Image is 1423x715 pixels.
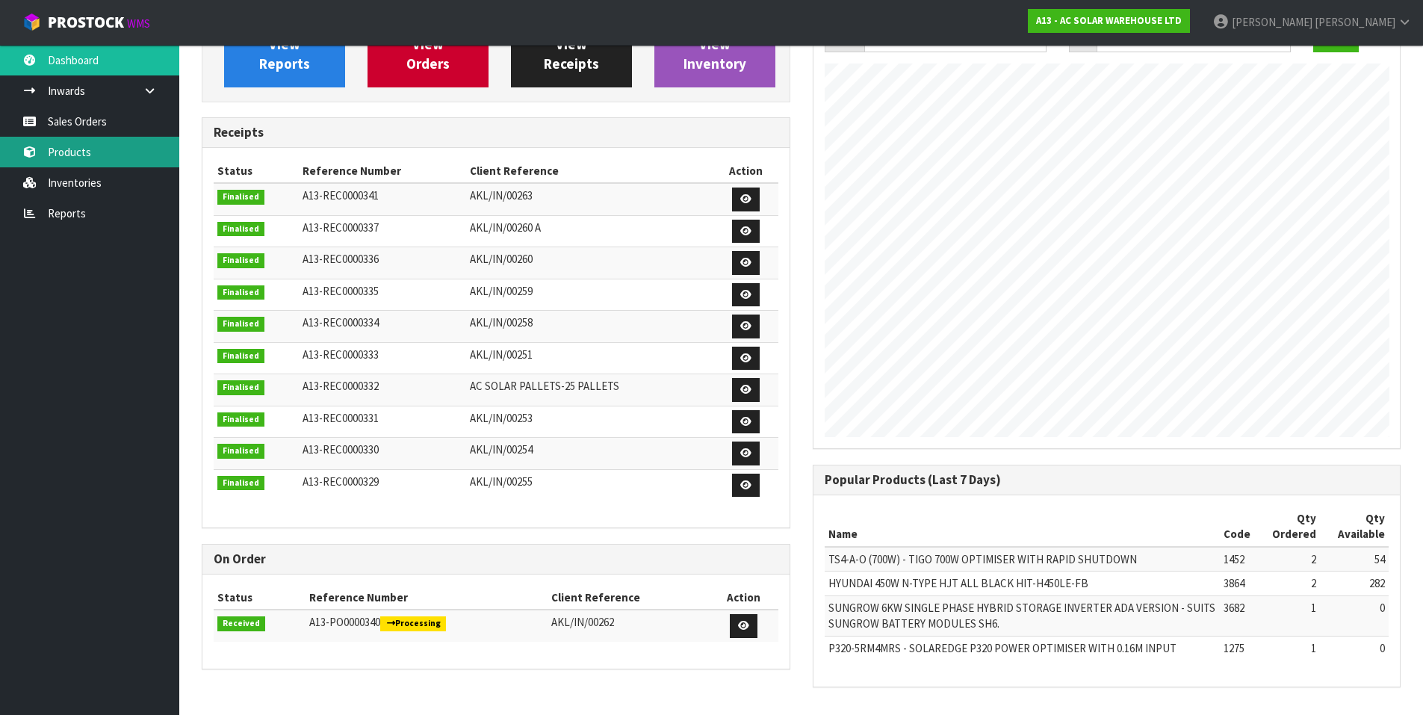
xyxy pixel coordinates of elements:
td: 1 [1254,595,1320,636]
span: AKL/IN/00258 [470,315,533,329]
td: 0 [1320,595,1389,636]
td: 282 [1320,572,1389,595]
span: A13-REC0000331 [303,411,379,425]
span: A13-REC0000336 [303,252,379,266]
span: View Inventory [683,16,746,72]
span: Finalised [217,317,264,332]
h3: Receipts [214,126,778,140]
span: [PERSON_NAME] [1315,15,1395,29]
td: 0 [1320,636,1389,660]
th: Reference Number [299,159,466,183]
span: Finalised [217,412,264,427]
span: A13-REC0000332 [303,379,379,393]
td: TS4-A-O (700W) - TIGO 700W OPTIMISER WITH RAPID SHUTDOWN [825,547,1220,572]
span: Received [217,616,265,631]
th: Name [825,507,1220,547]
span: Finalised [217,285,264,300]
span: Finalised [217,476,264,491]
span: A13-REC0000329 [303,474,379,489]
th: Client Reference [548,586,710,610]
span: ProStock [48,13,124,32]
td: 1452 [1220,547,1254,572]
span: AKL/IN/00251 [470,347,533,362]
span: A13-REC0000335 [303,284,379,298]
th: Status [214,586,306,610]
span: Finalised [217,349,264,364]
th: Status [214,159,299,183]
th: Code [1220,507,1254,547]
td: 3864 [1220,572,1254,595]
span: AKL/IN/00259 [470,284,533,298]
td: 1 [1254,636,1320,660]
td: AKL/IN/00262 [548,610,710,642]
span: A13-REC0000337 [303,220,379,235]
td: P320-5RM4MRS - SOLAREDGE P320 POWER OPTIMISER WITH 0.16M INPUT [825,636,1220,660]
span: View Orders [406,16,450,72]
span: AKL/IN/00260 A [470,220,541,235]
span: A13-REC0000333 [303,347,379,362]
td: HYUNDAI 450W N-TYPE HJT ALL BLACK HIT-H450LE-FB [825,572,1220,595]
span: AKL/IN/00253 [470,411,533,425]
th: Reference Number [306,586,547,610]
span: AKL/IN/00263 [470,188,533,202]
h3: Popular Products (Last 7 Days) [825,473,1389,487]
h3: On Order [214,552,778,566]
span: [PERSON_NAME] [1232,15,1312,29]
th: Client Reference [466,159,713,183]
th: Action [713,159,778,183]
td: 3682 [1220,595,1254,636]
span: Finalised [217,190,264,205]
span: Finalised [217,444,264,459]
td: 2 [1254,547,1320,572]
th: Action [709,586,778,610]
img: cube-alt.png [22,13,41,31]
th: Qty Available [1320,507,1389,547]
span: Finalised [217,222,264,237]
span: A13-REC0000334 [303,315,379,329]
span: A13-REC0000330 [303,442,379,456]
span: View Receipts [544,16,599,72]
span: View Reports [259,16,310,72]
span: Processing [380,616,446,631]
span: AKL/IN/00260 [470,252,533,266]
span: AC SOLAR PALLETS-25 PALLETS [470,379,619,393]
td: 1275 [1220,636,1254,660]
td: 2 [1254,572,1320,595]
span: AKL/IN/00254 [470,442,533,456]
span: Finalised [217,380,264,395]
td: A13-PO0000340 [306,610,547,642]
th: Qty Ordered [1254,507,1320,547]
td: 54 [1320,547,1389,572]
span: A13-REC0000341 [303,188,379,202]
span: AKL/IN/00255 [470,474,533,489]
span: Finalised [217,253,264,268]
small: WMS [127,16,150,31]
td: SUNGROW 6KW SINGLE PHASE HYBRID STORAGE INVERTER ADA VERSION - SUITS SUNGROW BATTERY MODULES SH6. [825,595,1220,636]
strong: A13 - AC SOLAR WAREHOUSE LTD [1036,14,1182,27]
